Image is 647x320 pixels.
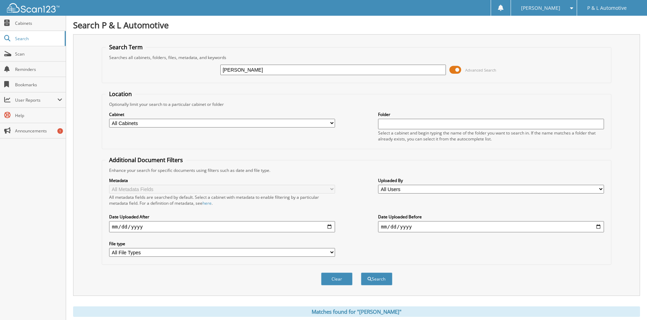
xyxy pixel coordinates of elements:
[321,272,353,285] button: Clear
[106,101,607,107] div: Optionally limit your search to a particular cabinet or folder
[73,19,640,31] h1: Search P & L Automotive
[109,214,335,220] label: Date Uploaded After
[109,177,335,183] label: Metadata
[109,111,335,117] label: Cabinet
[109,194,335,206] div: All metadata fields are searched by default. Select a cabinet with metadata to enable filtering b...
[15,36,61,42] span: Search
[15,51,62,57] span: Scan
[378,177,604,183] label: Uploaded By
[106,167,607,173] div: Enhance your search for specific documents using filters such as date and file type.
[378,214,604,220] label: Date Uploaded Before
[521,6,560,10] span: [PERSON_NAME]
[73,306,640,317] div: Matches found for "[PERSON_NAME]"
[7,3,59,13] img: scan123-logo-white.svg
[109,241,335,247] label: File type
[202,200,212,206] a: here
[378,111,604,117] label: Folder
[378,130,604,142] div: Select a cabinet and begin typing the name of the folder you want to search in. If the name match...
[15,66,62,72] span: Reminders
[106,156,186,164] legend: Additional Document Filters
[15,82,62,88] span: Bookmarks
[15,20,62,26] span: Cabinets
[15,97,57,103] span: User Reports
[106,54,607,60] div: Searches all cabinets, folders, files, metadata, and keywords
[106,90,135,98] legend: Location
[15,128,62,134] span: Announcements
[106,43,146,51] legend: Search Term
[57,128,63,134] div: 1
[15,112,62,118] span: Help
[361,272,392,285] button: Search
[378,221,604,232] input: end
[109,221,335,232] input: start
[465,67,496,73] span: Advanced Search
[587,6,627,10] span: P & L Automotive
